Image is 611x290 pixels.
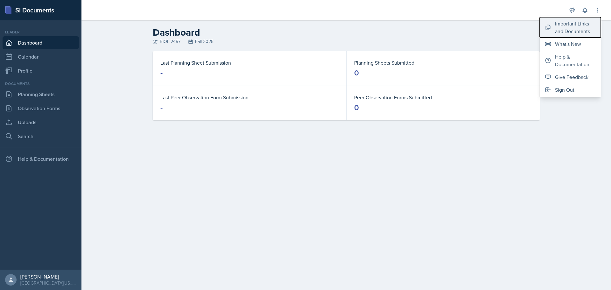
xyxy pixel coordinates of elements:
[3,29,79,35] div: Leader
[160,103,163,113] div: -
[354,59,532,67] dt: Planning Sheets Submitted
[555,86,574,94] div: Sign Out
[540,50,601,71] button: Help & Documentation
[354,103,359,113] div: 0
[153,27,540,38] h2: Dashboard
[3,102,79,115] a: Observation Forms
[20,273,76,280] div: [PERSON_NAME]
[20,280,76,286] div: [GEOGRAPHIC_DATA][US_STATE]
[354,68,359,78] div: 0
[160,94,339,101] dt: Last Peer Observation Form Submission
[153,38,540,45] div: BIOL 2457 Fall 2025
[3,152,79,165] div: Help & Documentation
[3,36,79,49] a: Dashboard
[540,17,601,38] button: Important Links and Documents
[3,50,79,63] a: Calendar
[540,83,601,96] button: Sign Out
[555,20,596,35] div: Important Links and Documents
[540,71,601,83] button: Give Feedback
[3,116,79,129] a: Uploads
[160,68,163,78] div: -
[3,81,79,87] div: Documents
[555,53,596,68] div: Help & Documentation
[3,64,79,77] a: Profile
[354,94,532,101] dt: Peer Observation Forms Submitted
[3,88,79,101] a: Planning Sheets
[3,130,79,143] a: Search
[160,59,339,67] dt: Last Planning Sheet Submission
[555,73,588,81] div: Give Feedback
[555,40,581,48] div: What's New
[540,38,601,50] button: What's New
